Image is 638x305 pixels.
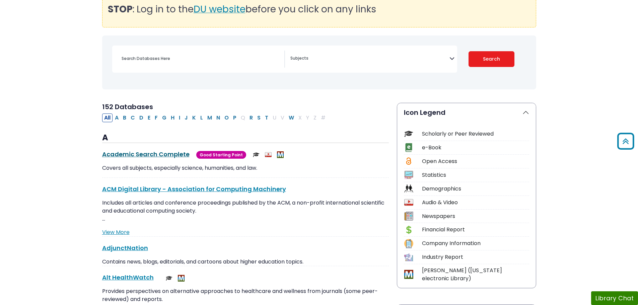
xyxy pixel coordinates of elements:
[422,185,529,193] div: Demographics
[222,113,231,122] button: Filter Results O
[190,113,198,122] button: Filter Results K
[160,113,168,122] button: Filter Results G
[102,133,389,143] h3: A
[146,113,152,122] button: Filter Results E
[102,244,148,252] a: AdjunctNation
[422,266,529,283] div: [PERSON_NAME] ([US_STATE] electronic Library)
[422,144,529,152] div: e-Book
[102,185,286,193] a: ACM Digital Library - Association for Computing Machinery
[231,113,238,122] button: Filter Results P
[178,275,185,282] img: MeL (Michigan electronic Library)
[422,239,529,247] div: Company Information
[277,151,284,158] img: MeL (Michigan electronic Library)
[404,129,413,138] img: Icon Scholarly or Peer Reviewed
[205,113,214,122] button: Filter Results M
[615,136,636,147] a: Back to Top
[404,225,413,234] img: Icon Financial Report
[102,102,153,111] span: 152 Databases
[255,113,263,122] button: Filter Results S
[422,157,529,165] div: Open Access
[102,35,536,89] nav: Search filters
[183,113,190,122] button: Filter Results J
[404,198,413,207] img: Icon Audio & Video
[422,253,529,261] div: Industry Report
[108,3,133,16] strong: STOP
[405,157,413,166] img: Icon Open Access
[290,56,449,62] textarea: Search
[102,113,328,121] div: Alpha-list to filter by first letter of database name
[422,130,529,138] div: Scholarly or Peer Reviewed
[129,113,137,122] button: Filter Results C
[102,258,389,266] div: Contains news, blogs, editorials, and cartoons about higher education topics.
[102,273,154,282] a: Alt HealthWatch
[108,3,194,16] span: : Log in to the
[422,212,529,220] div: Newspapers
[102,113,113,122] button: All
[263,113,270,122] button: Filter Results T
[287,113,296,122] button: Filter Results W
[118,54,284,63] input: Search database by title or keyword
[169,113,176,122] button: Filter Results H
[422,171,529,179] div: Statistics
[253,151,260,158] img: Scholarly or Peer Reviewed
[245,3,376,16] span: before you click on any links
[214,113,222,122] button: Filter Results N
[404,212,413,221] img: Icon Newspapers
[265,151,272,158] img: Audio & Video
[121,113,128,122] button: Filter Results B
[196,151,246,159] span: Good Starting Point
[404,239,413,248] img: Icon Company Information
[247,113,255,122] button: Filter Results R
[166,275,172,282] img: Scholarly or Peer Reviewed
[113,113,121,122] button: Filter Results A
[469,51,514,67] button: Submit for Search Results
[404,170,413,179] img: Icon Statistics
[404,184,413,193] img: Icon Demographics
[404,143,413,152] img: Icon e-Book
[137,113,145,122] button: Filter Results D
[397,103,536,122] button: Icon Legend
[102,150,190,158] a: Academic Search Complete
[153,113,160,122] button: Filter Results F
[404,270,413,279] img: Icon MeL (Michigan electronic Library)
[102,199,389,223] p: Includes all articles and conference proceedings published by the ACM, a non-profit international...
[404,253,413,262] img: Icon Industry Report
[422,226,529,234] div: Financial Report
[177,113,182,122] button: Filter Results I
[194,3,245,16] span: DU website
[422,199,529,207] div: Audio & Video
[102,287,389,303] p: Provides perspectives on alternative approaches to healthcare and wellness from journals (some pe...
[591,291,638,305] button: Library Chat
[194,7,245,14] a: DU website
[198,113,205,122] button: Filter Results L
[102,228,130,236] a: View More
[102,164,389,172] p: Covers all subjects, especially science, humanities, and law.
